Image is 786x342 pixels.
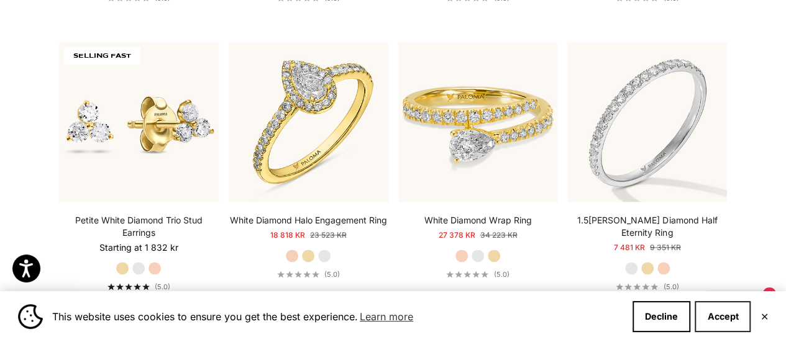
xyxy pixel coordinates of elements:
a: 5.0 out of 5.0 stars(5.0) [277,270,340,279]
div: 5.0 out of 5.0 stars [277,271,319,277]
button: Accept [695,301,751,332]
a: 5.0 out of 5.0 stars(5.0) [107,282,170,291]
button: Decline [633,301,690,332]
span: SELLING FAST [64,47,140,65]
button: Close [760,313,768,320]
a: White Diamond Halo Engagement Ring [230,214,387,227]
a: 1.5[PERSON_NAME] Diamond Half Eternity Ring [567,214,727,239]
a: 5.0 out of 5.0 stars(5.0) [446,270,509,279]
sale-price: Starting at 1 832 kr [99,241,178,254]
a: 5.0 out of 5.0 stars(5.0) [616,282,679,291]
a: Petite White Diamond Trio Stud Earrings [59,214,219,239]
img: #YellowGold [229,42,388,202]
sale-price: 18 818 kr [270,229,305,241]
div: 5.0 out of 5.0 stars [616,283,658,290]
span: This website uses cookies to ensure you get the best experience. [52,307,623,326]
a: Learn more [358,307,415,326]
div: 5.0 out of 5.0 stars [446,271,488,277]
img: #YellowGold [59,42,219,202]
img: Cookie banner [18,304,43,329]
a: White Diamond Wrap Ring [424,214,531,227]
img: #YellowGold [398,42,558,202]
compare-at-price: 9 351 kr [650,241,681,254]
img: #WhiteGold [567,42,727,202]
span: (5.0) [324,270,340,279]
sale-price: 27 378 kr [438,229,475,241]
span: (5.0) [663,282,679,291]
span: (5.0) [155,282,170,291]
div: 5.0 out of 5.0 stars [107,283,150,290]
span: (5.0) [493,270,509,279]
compare-at-price: 23 523 kr [310,229,347,241]
compare-at-price: 34 223 kr [480,229,517,241]
sale-price: 7 481 kr [614,241,645,254]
